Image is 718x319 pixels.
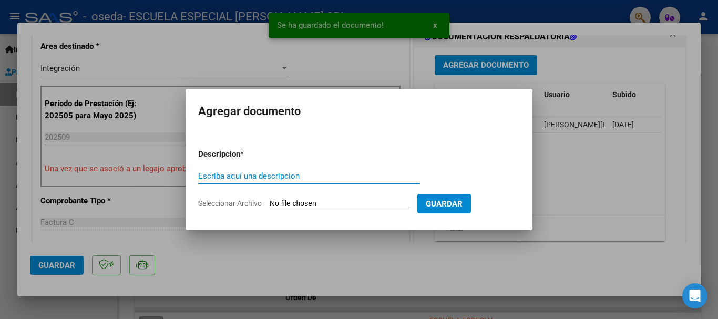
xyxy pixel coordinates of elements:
[198,101,520,121] h2: Agregar documento
[198,199,262,208] span: Seleccionar Archivo
[417,194,471,213] button: Guardar
[198,148,295,160] p: Descripcion
[426,199,463,209] span: Guardar
[682,283,707,308] div: Open Intercom Messenger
